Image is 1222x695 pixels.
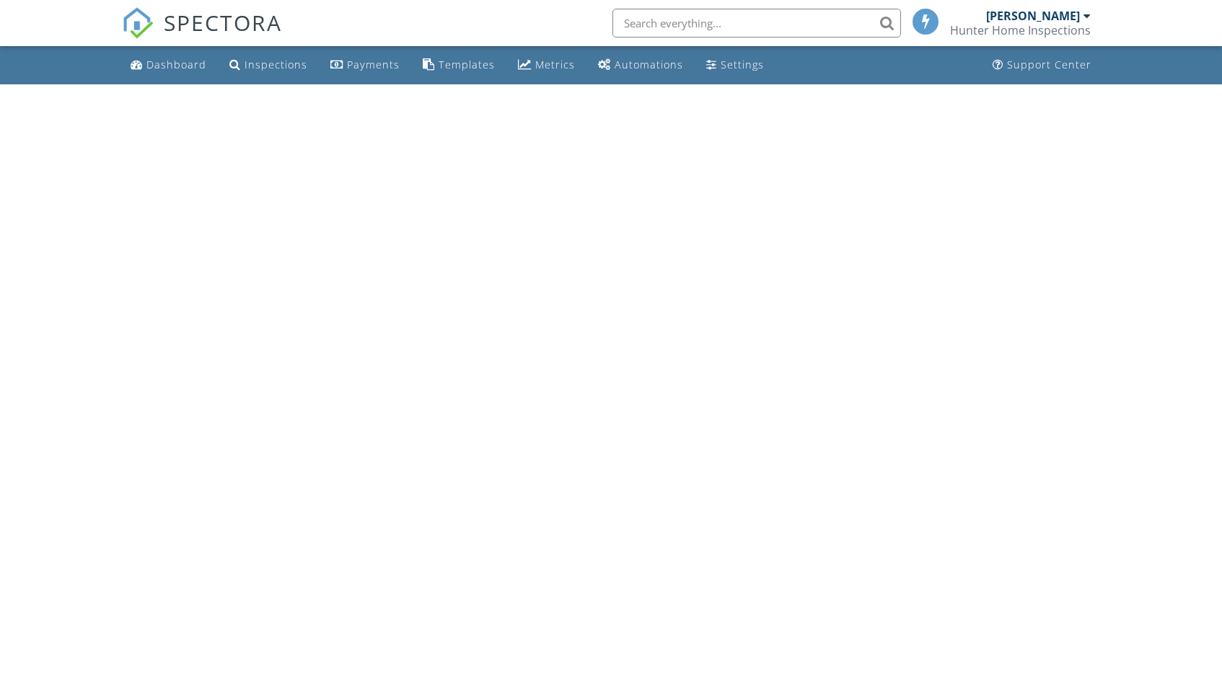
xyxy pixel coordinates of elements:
[535,58,575,71] div: Metrics
[122,19,282,50] a: SPECTORA
[700,52,770,79] a: Settings
[245,58,307,71] div: Inspections
[417,52,501,79] a: Templates
[122,7,154,39] img: The Best Home Inspection Software - Spectora
[987,52,1097,79] a: Support Center
[592,52,689,79] a: Automations (Basic)
[986,9,1080,23] div: [PERSON_NAME]
[224,52,313,79] a: Inspections
[950,23,1091,37] div: Hunter Home Inspections
[615,58,683,71] div: Automations
[439,58,495,71] div: Templates
[347,58,400,71] div: Payments
[612,9,901,37] input: Search everything...
[325,52,405,79] a: Payments
[164,7,282,37] span: SPECTORA
[1007,58,1091,71] div: Support Center
[146,58,206,71] div: Dashboard
[721,58,764,71] div: Settings
[125,52,212,79] a: Dashboard
[512,52,581,79] a: Metrics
